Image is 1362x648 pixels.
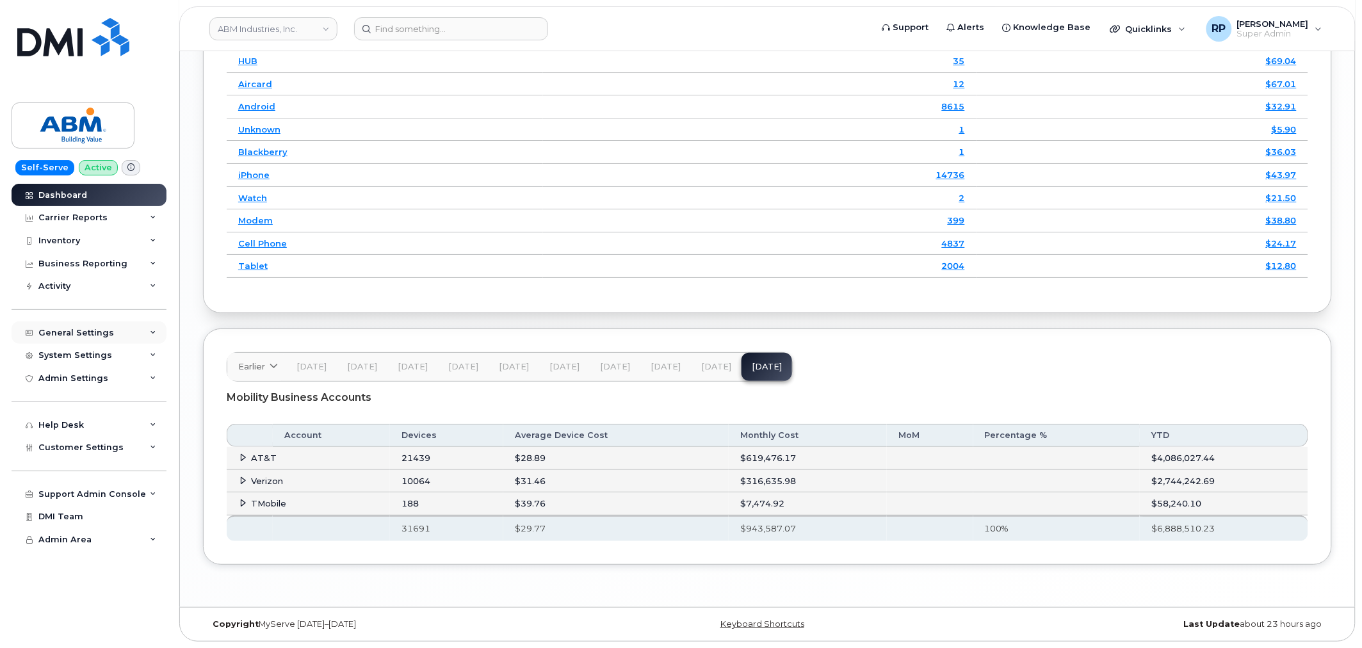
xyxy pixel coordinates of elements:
[1272,124,1297,134] a: $5.90
[251,453,277,463] span: AT&T
[209,17,337,40] a: ABM Industries, Inc.
[893,21,929,34] span: Support
[1101,16,1195,42] div: Quicklinks
[251,498,286,508] span: TMobile
[959,147,965,157] a: 1
[973,515,1140,541] th: 100%
[227,382,1308,414] div: Mobility Business Accounts
[1197,16,1331,42] div: Ryan Partack
[390,447,503,470] td: 21439
[1140,470,1308,493] td: $2,744,242.69
[203,619,580,629] div: MyServe [DATE]–[DATE]
[499,362,529,372] span: [DATE]
[720,619,804,629] a: Keyboard Shortcuts
[729,470,887,493] td: $316,635.98
[503,470,729,493] td: $31.46
[1266,147,1297,157] a: $36.03
[238,124,280,134] a: Unknown
[213,619,259,629] strong: Copyright
[227,353,286,381] a: Earlier
[238,170,270,180] a: iPhone
[729,447,887,470] td: $619,476.17
[1126,24,1172,34] span: Quicklinks
[390,515,503,541] th: 31691
[390,424,503,447] th: Devices
[251,476,283,486] span: Verizon
[296,362,327,372] span: [DATE]
[1212,21,1226,36] span: RP
[1184,619,1240,629] strong: Last Update
[1266,101,1297,111] a: $32.91
[354,17,548,40] input: Find something...
[238,79,272,89] a: Aircard
[887,424,973,447] th: MoM
[238,147,288,157] a: Blackberry
[1014,21,1091,34] span: Knowledge Base
[729,492,887,515] td: $7,474.92
[701,362,731,372] span: [DATE]
[953,79,965,89] a: 12
[448,362,478,372] span: [DATE]
[390,492,503,515] td: 188
[503,447,729,470] td: $28.89
[942,238,965,248] a: 4837
[1140,492,1308,515] td: $58,240.10
[1237,19,1309,29] span: [PERSON_NAME]
[651,362,681,372] span: [DATE]
[936,170,965,180] a: 14736
[1266,193,1297,203] a: $21.50
[1140,515,1308,541] th: $6,888,510.23
[238,261,268,271] a: Tablet
[503,515,729,541] th: $29.77
[973,424,1140,447] th: Percentage %
[238,238,287,248] a: Cell Phone
[503,492,729,515] td: $39.76
[549,362,580,372] span: [DATE]
[238,360,265,373] span: Earlier
[729,515,887,541] th: $943,587.07
[958,21,985,34] span: Alerts
[994,15,1100,40] a: Knowledge Base
[1266,170,1297,180] a: $43.97
[873,15,938,40] a: Support
[398,362,428,372] span: [DATE]
[238,101,275,111] a: Android
[503,424,729,447] th: Average Device Cost
[938,15,994,40] a: Alerts
[238,193,267,203] a: Watch
[390,470,503,493] td: 10064
[729,424,887,447] th: Monthly Cost
[948,215,965,225] a: 399
[1266,238,1297,248] a: $24.17
[959,193,965,203] a: 2
[1266,79,1297,89] a: $67.01
[1140,447,1308,470] td: $4,086,027.44
[955,619,1332,629] div: about 23 hours ago
[238,215,273,225] a: Modem
[942,261,965,271] a: 2004
[347,362,377,372] span: [DATE]
[1266,261,1297,271] a: $12.80
[238,56,257,66] a: HUB
[1266,215,1297,225] a: $38.80
[1266,56,1297,66] a: $69.04
[953,56,965,66] a: 35
[959,124,965,134] a: 1
[942,101,965,111] a: 8615
[1237,29,1309,39] span: Super Admin
[273,424,390,447] th: Account
[1140,424,1308,447] th: YTD
[600,362,630,372] span: [DATE]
